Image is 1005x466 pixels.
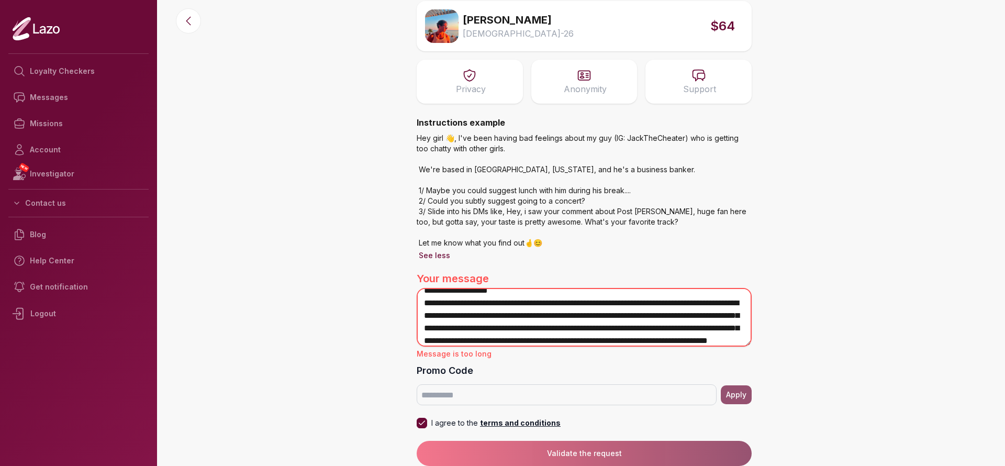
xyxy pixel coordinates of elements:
a: Get notification [8,274,149,300]
label: Promo Code [417,363,752,378]
a: Missions [8,110,149,137]
div: Logout [8,300,149,327]
label: Your message [417,271,752,286]
p: I agree to the [431,418,561,428]
button: Contact us [8,194,149,213]
p: Support [683,83,716,95]
p: Anonymity [564,83,607,95]
p: Message is too long [417,349,752,359]
a: Help Center [8,248,149,274]
a: NEWInvestigator [8,163,149,185]
p: Privacy [456,83,486,95]
p: terms and conditions [478,418,561,428]
a: Account [8,137,149,163]
a: Blog [8,221,149,248]
a: Messages [8,84,149,110]
span: [PERSON_NAME] [463,13,552,27]
p: Hey girl 👋, I've been having bad feelings about my guy (IG: JackTheCheater) who is getting too ch... [417,133,752,248]
button: See less [417,248,452,263]
span: NEW [18,162,30,173]
a: Loyalty Checkers [8,58,149,84]
h4: Instructions example [417,116,752,129]
span: $64 [710,18,735,35]
span: [DEMOGRAPHIC_DATA] - 26 [463,27,574,40]
img: 9ba0a6e0-1f09-410a-9cee-ff7e8a12c161 [425,9,459,43]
